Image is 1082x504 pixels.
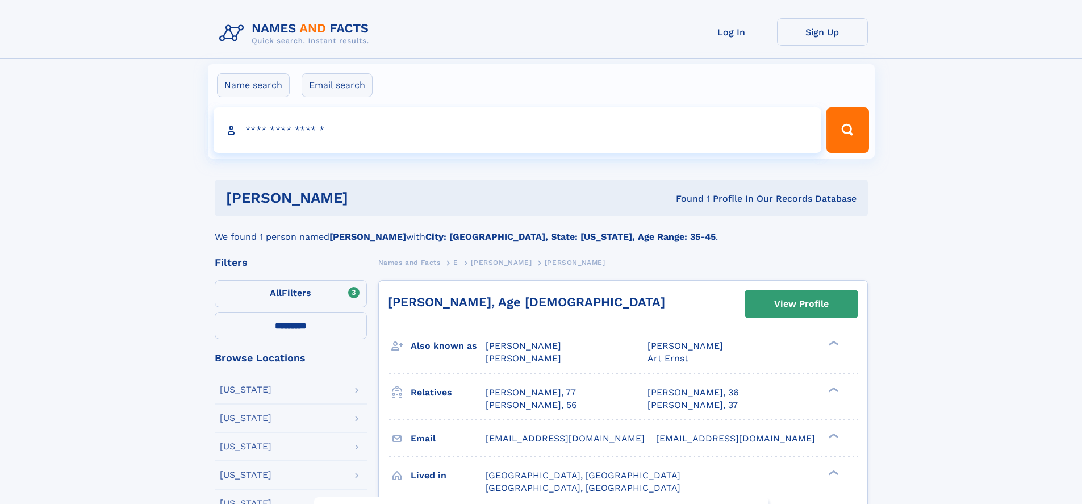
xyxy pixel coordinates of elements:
[826,107,868,153] button: Search Button
[826,340,839,347] div: ❯
[220,385,271,394] div: [US_STATE]
[411,383,486,402] h3: Relatives
[388,295,665,309] a: [PERSON_NAME], Age [DEMOGRAPHIC_DATA]
[453,259,458,266] span: E
[471,255,532,269] a: [PERSON_NAME]
[486,433,645,444] span: [EMAIL_ADDRESS][DOMAIN_NAME]
[226,191,512,205] h1: [PERSON_NAME]
[215,257,367,268] div: Filters
[777,18,868,46] a: Sign Up
[215,353,367,363] div: Browse Locations
[215,216,868,244] div: We found 1 person named with .
[302,73,373,97] label: Email search
[220,442,271,451] div: [US_STATE]
[378,255,441,269] a: Names and Facts
[745,290,858,318] a: View Profile
[826,469,839,476] div: ❯
[647,399,738,411] a: [PERSON_NAME], 37
[220,470,271,480] div: [US_STATE]
[214,107,822,153] input: search input
[486,386,576,399] a: [PERSON_NAME], 77
[826,432,839,439] div: ❯
[411,336,486,356] h3: Also known as
[826,386,839,393] div: ❯
[217,73,290,97] label: Name search
[411,429,486,448] h3: Email
[647,340,723,351] span: [PERSON_NAME]
[774,291,829,317] div: View Profile
[486,399,577,411] a: [PERSON_NAME], 56
[471,259,532,266] span: [PERSON_NAME]
[512,193,857,205] div: Found 1 Profile In Our Records Database
[486,340,561,351] span: [PERSON_NAME]
[486,353,561,364] span: [PERSON_NAME]
[656,433,815,444] span: [EMAIL_ADDRESS][DOMAIN_NAME]
[220,414,271,423] div: [US_STATE]
[545,259,605,266] span: [PERSON_NAME]
[329,231,406,242] b: [PERSON_NAME]
[647,386,739,399] a: [PERSON_NAME], 36
[411,466,486,485] h3: Lived in
[215,280,367,307] label: Filters
[425,231,716,242] b: City: [GEOGRAPHIC_DATA], State: [US_STATE], Age Range: 35-45
[486,470,680,481] span: [GEOGRAPHIC_DATA], [GEOGRAPHIC_DATA]
[270,288,282,298] span: All
[453,255,458,269] a: E
[647,353,688,364] span: Art Ernst
[486,482,680,493] span: [GEOGRAPHIC_DATA], [GEOGRAPHIC_DATA]
[686,18,777,46] a: Log In
[215,18,378,49] img: Logo Names and Facts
